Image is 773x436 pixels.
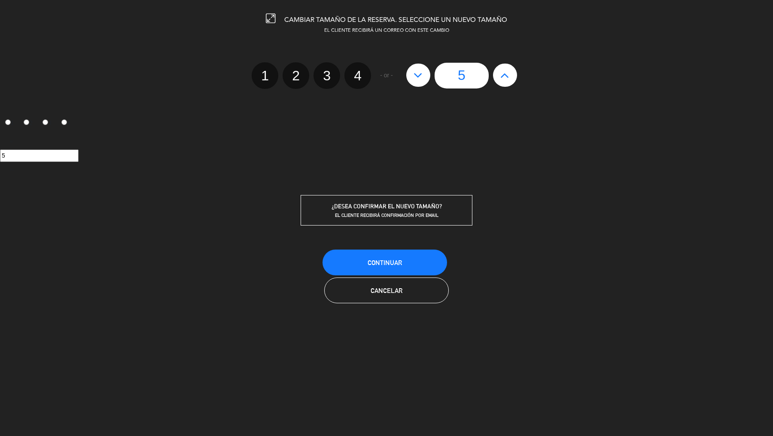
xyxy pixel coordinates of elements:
[38,116,57,131] label: 3
[323,250,447,275] button: Continuar
[56,116,75,131] label: 4
[332,203,442,210] span: ¿DESEA CONFIRMAR EL NUEVO TAMAÑO?
[5,119,11,125] input: 1
[344,62,371,89] label: 4
[252,62,278,89] label: 1
[380,70,393,80] span: - or -
[283,62,309,89] label: 2
[43,119,48,125] input: 3
[324,28,449,33] span: EL CLIENTE RECIBIRÁ UN CORREO CON ESTE CAMBIO
[371,287,402,294] span: Cancelar
[313,62,340,89] label: 3
[324,277,449,303] button: Cancelar
[335,212,438,218] span: EL CLIENTE RECIBIRÁ CONFIRMACIÓN POR EMAIL
[284,17,507,24] span: CAMBIAR TAMAÑO DE LA RESERVA. SELECCIONE UN NUEVO TAMAÑO
[24,119,29,125] input: 2
[61,119,67,125] input: 4
[19,116,38,131] label: 2
[368,259,402,266] span: Continuar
